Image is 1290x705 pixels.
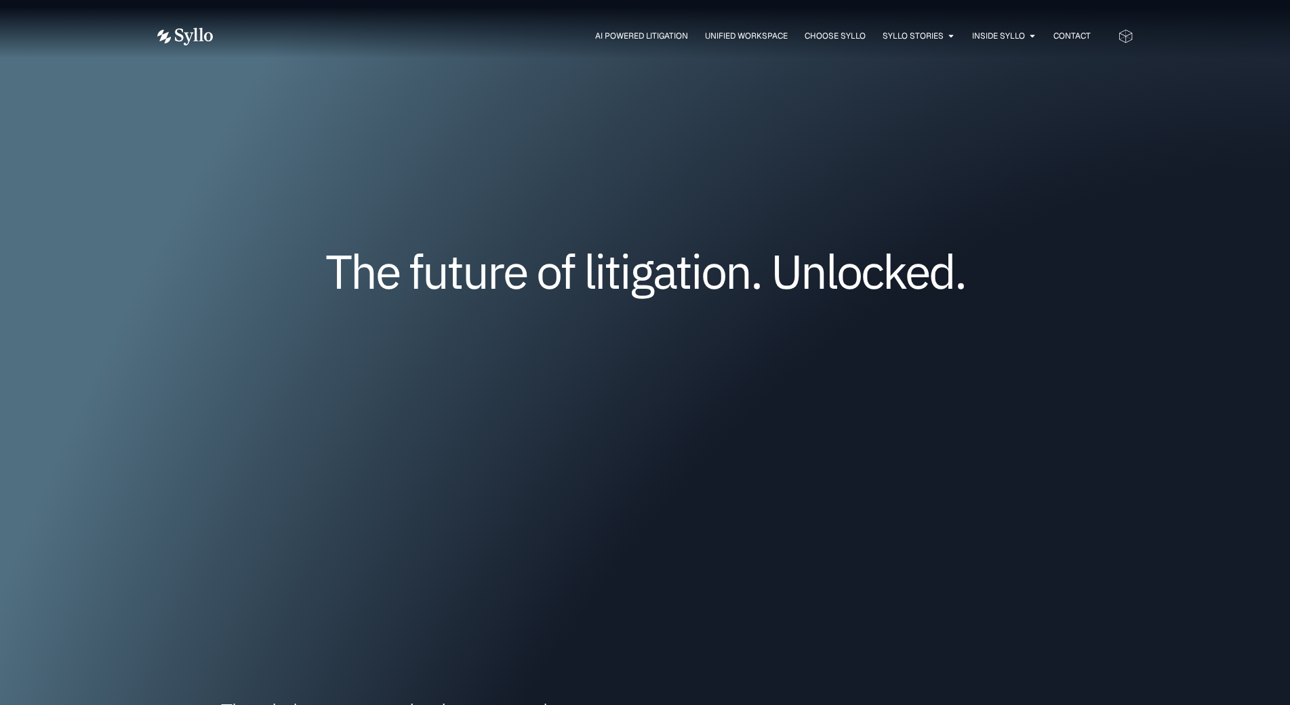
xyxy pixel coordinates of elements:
[972,30,1025,42] a: Inside Syllo
[805,30,866,42] a: Choose Syllo
[883,30,944,42] a: Syllo Stories
[240,30,1091,43] div: Menu Toggle
[157,28,213,45] img: Vector
[240,30,1091,43] nav: Menu
[595,30,688,42] a: AI Powered Litigation
[1053,30,1091,42] a: Contact
[239,249,1052,294] h1: The future of litigation. Unlocked.
[705,30,788,42] a: Unified Workspace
